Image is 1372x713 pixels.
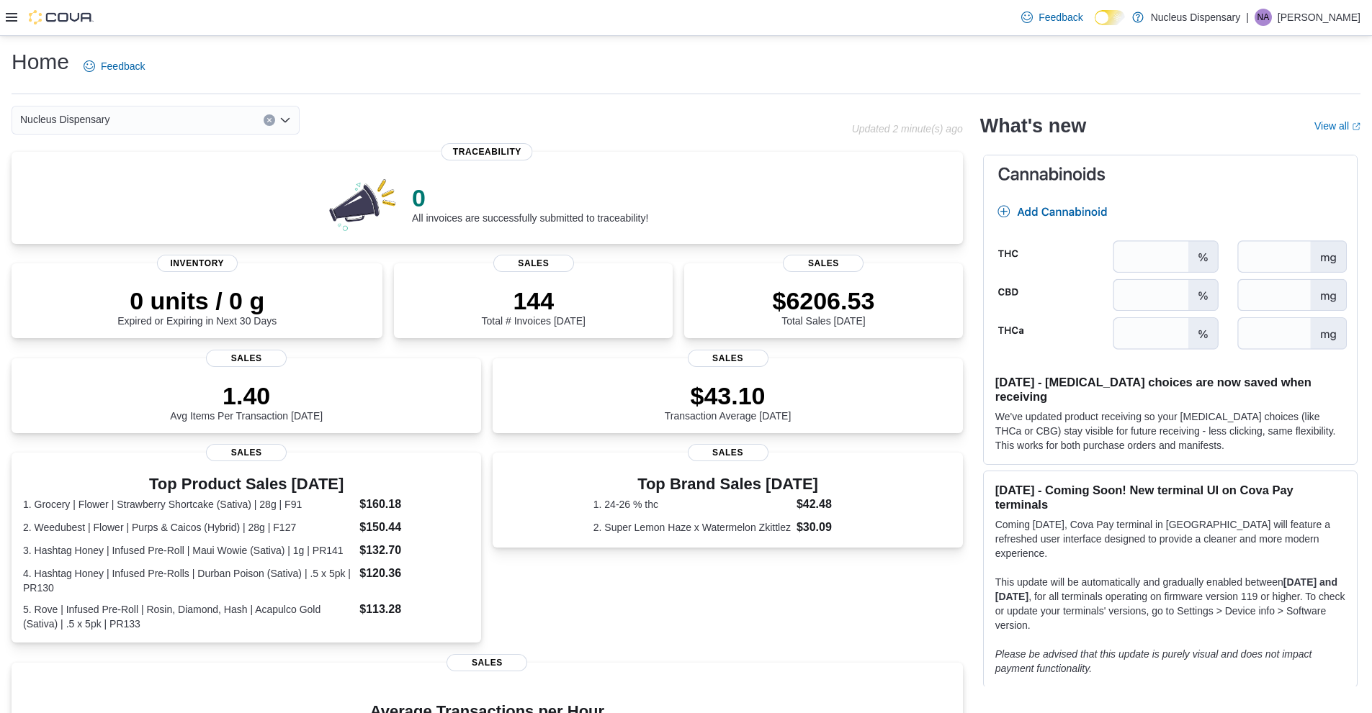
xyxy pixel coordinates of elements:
[23,497,354,512] dt: 1. Grocery | Flower | Strawberry Shortcake (Sativa) | 28g | F91
[23,476,470,493] h3: Top Product Sales [DATE]
[23,602,354,631] dt: 5. Rove | Infused Pre-Roll | Rosin, Diamond, Hash | Acapulco Gold (Sativa) | .5 x 5pk | PR133
[1095,10,1125,25] input: Dark Mode
[995,575,1345,632] p: This update will be automatically and gradually enabled between , for all terminals operating on ...
[359,496,470,513] dd: $160.18
[157,255,238,272] span: Inventory
[101,59,145,73] span: Feedback
[852,123,963,135] p: Updated 2 minute(s) ago
[593,476,863,493] h3: Top Brand Sales [DATE]
[206,350,287,367] span: Sales
[1257,9,1270,26] span: NA
[359,519,470,536] dd: $150.44
[23,566,354,595] dt: 4. Hashtag Honey | Infused Pre-Rolls | Durban Poison (Sativa) | .5 x 5pk | PR130
[279,114,291,126] button: Open list of options
[1278,9,1360,26] p: [PERSON_NAME]
[447,654,527,671] span: Sales
[206,444,287,461] span: Sales
[980,114,1086,137] h2: What's new
[12,47,69,76] h1: Home
[772,286,874,327] div: Total Sales [DATE]
[1255,9,1272,26] div: Neil Ashmeade
[1039,10,1082,24] span: Feedback
[441,143,533,160] span: Traceability
[995,375,1345,404] h3: [DATE] - [MEDICAL_DATA] choices are now saved when receiving
[23,520,354,535] dt: 2. Weedubest | Flower | Purps & Caicos (Hybrid) | 28g | F127
[359,542,470,559] dd: $132.70
[593,497,791,512] dt: 1. 24-26 % thc
[20,111,110,128] span: Nucleus Dispensary
[688,444,768,461] span: Sales
[995,517,1345,560] p: Coming [DATE], Cova Pay terminal in [GEOGRAPHIC_DATA] will feature a refreshed user interface des...
[995,483,1345,512] h3: [DATE] - Coming Soon! New terminal UI on Cova Pay terminals
[1095,25,1095,26] span: Dark Mode
[995,576,1337,602] strong: [DATE] and [DATE]
[1151,9,1241,26] p: Nucleus Dispensary
[593,520,791,535] dt: 2. Super Lemon Haze x Watermelon Zkittlez
[170,381,323,422] div: Avg Items Per Transaction [DATE]
[493,255,574,272] span: Sales
[1352,122,1360,131] svg: External link
[482,286,586,315] p: 144
[117,286,277,315] p: 0 units / 0 g
[412,183,648,212] p: 0
[1314,120,1360,132] a: View allExternal link
[772,286,874,315] p: $6206.53
[359,601,470,618] dd: $113.28
[783,255,864,272] span: Sales
[78,52,151,81] a: Feedback
[326,175,400,232] img: 0
[665,381,792,422] div: Transaction Average [DATE]
[117,286,277,327] div: Expired or Expiring in Next 30 Days
[688,350,768,367] span: Sales
[482,286,586,327] div: Total # Invoices [DATE]
[359,565,470,582] dd: $120.36
[797,496,862,513] dd: $42.48
[1246,9,1249,26] p: |
[995,409,1345,453] p: We've updated product receiving so your [MEDICAL_DATA] choices (like THCa or CBG) stay visible fo...
[797,519,862,536] dd: $30.09
[170,381,323,410] p: 1.40
[412,183,648,224] div: All invoices are successfully submitted to traceability!
[29,10,94,24] img: Cova
[1015,3,1088,32] a: Feedback
[995,648,1312,674] em: Please be advised that this update is purely visual and does not impact payment functionality.
[264,114,275,126] button: Clear input
[23,543,354,558] dt: 3. Hashtag Honey | Infused Pre-Roll | Maui Wowie (Sativa) | 1g | PR141
[665,381,792,410] p: $43.10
